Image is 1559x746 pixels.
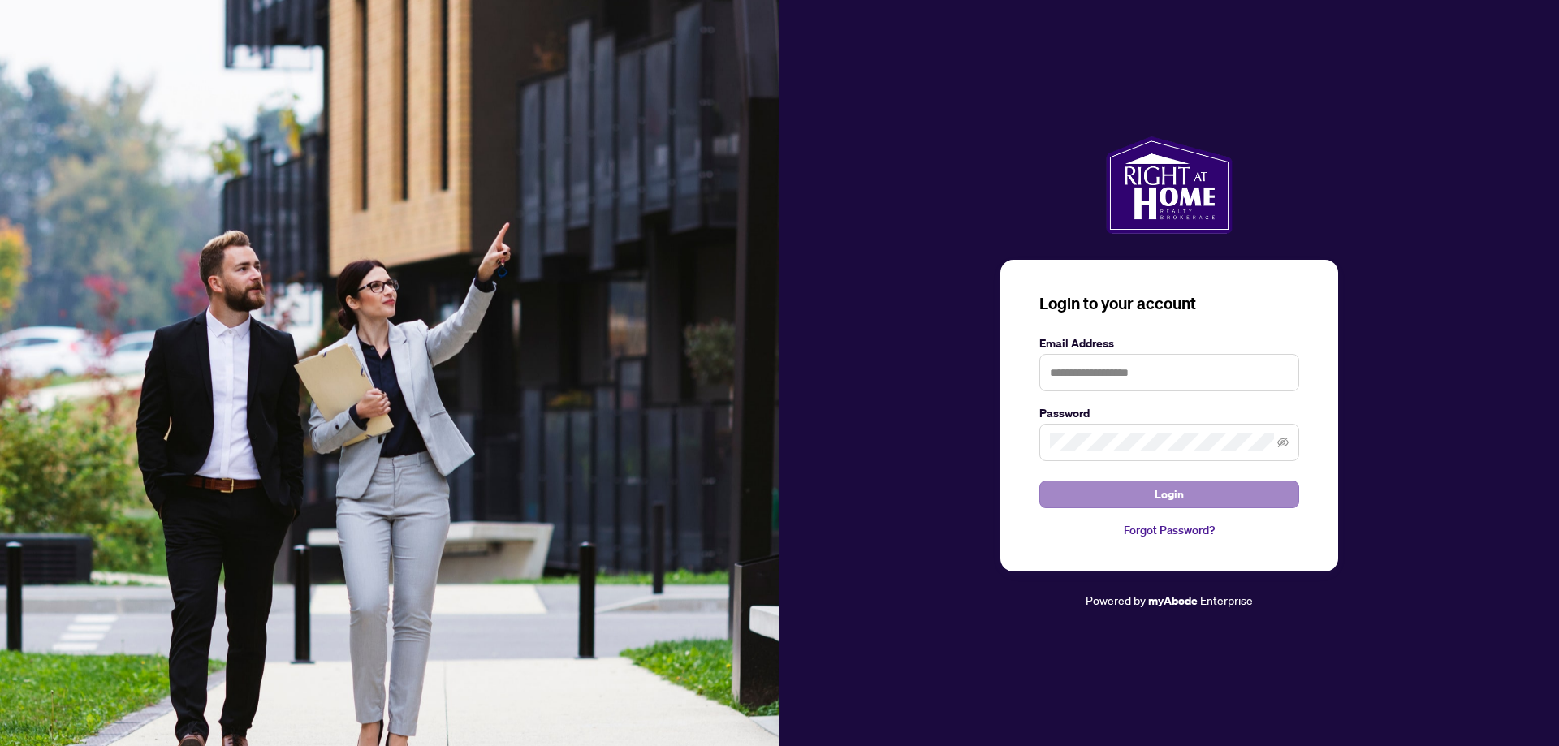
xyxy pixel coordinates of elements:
[1039,404,1299,422] label: Password
[1155,481,1184,507] span: Login
[1086,593,1146,607] span: Powered by
[1039,481,1299,508] button: Login
[1200,593,1253,607] span: Enterprise
[1277,437,1289,448] span: eye-invisible
[1039,292,1299,315] h3: Login to your account
[1106,136,1232,234] img: ma-logo
[1039,334,1299,352] label: Email Address
[1148,592,1198,610] a: myAbode
[1039,521,1299,539] a: Forgot Password?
